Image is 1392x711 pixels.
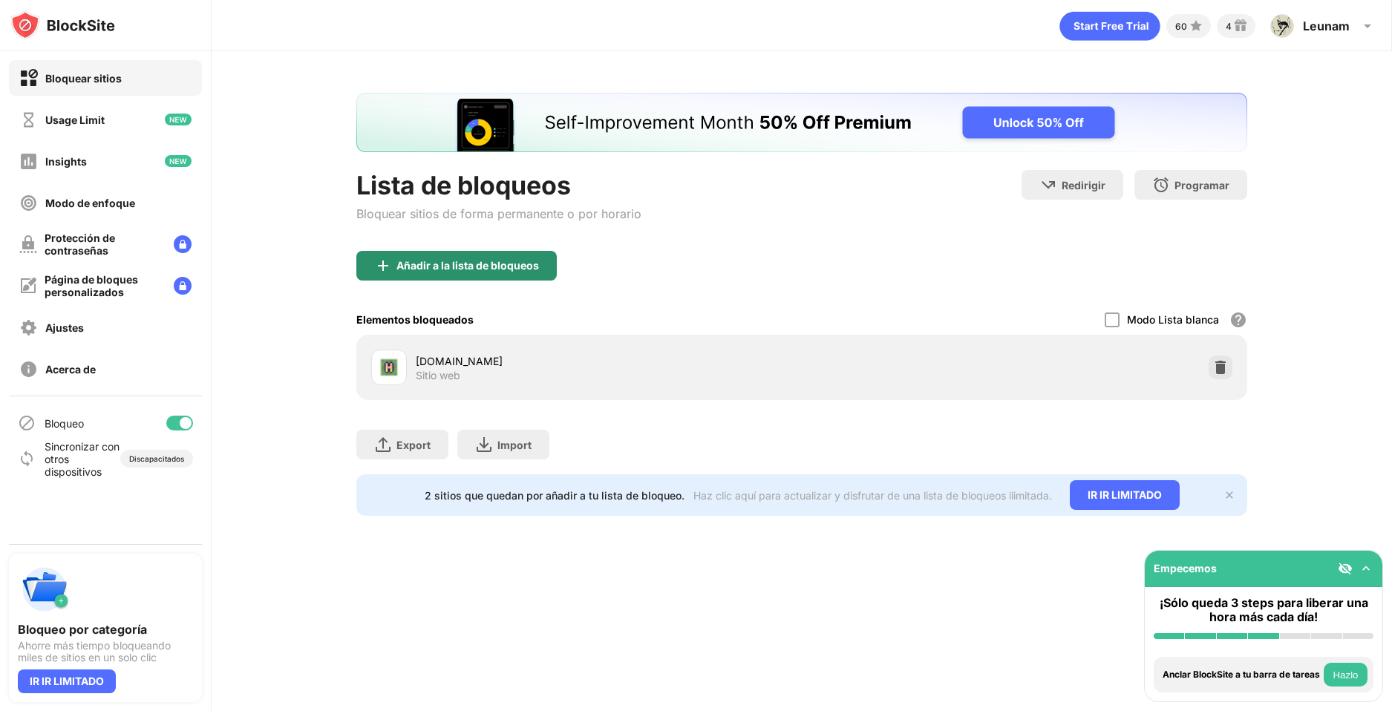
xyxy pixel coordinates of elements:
[380,358,398,376] img: favicons
[18,563,71,616] img: push-categories.svg
[129,454,184,463] div: Discapacitados
[18,450,36,468] img: sync-icon.svg
[1175,21,1187,32] div: 60
[396,439,431,451] div: Export
[1324,663,1368,687] button: Hazlo
[174,277,192,295] img: lock-menu.svg
[1232,17,1249,35] img: reward-small.svg
[45,114,105,126] div: Usage Limit
[19,360,38,379] img: about-off.svg
[497,439,532,451] div: Import
[1338,561,1353,576] img: eye-not-visible.svg
[416,369,460,382] div: Sitio web
[19,235,37,253] img: password-protection-off.svg
[693,489,1052,502] div: Haz clic aquí para actualizar y disfrutar de una lista de bloqueos ilimitada.
[416,353,802,369] div: [DOMAIN_NAME]
[174,235,192,253] img: lock-menu.svg
[19,318,38,337] img: settings-off.svg
[1270,14,1294,38] img: ACg8ocLOGl88CbJC24qXXAF2RZIYm1fYk6OmLuHTXO8xNVitJNNU_w=s96-c
[1070,480,1180,510] div: IR IR LIMITADO
[18,414,36,432] img: blocking-icon.svg
[1059,11,1160,41] div: animation
[1223,489,1235,501] img: x-button.svg
[1062,179,1105,191] div: Redirigir
[1154,562,1217,574] div: Empecemos
[1154,596,1373,624] div: ¡Sólo queda 3 steps para liberar una hora más cada día!
[356,313,474,326] div: Elementos bloqueados
[165,114,192,125] img: new-icon.svg
[45,72,122,85] div: Bloquear sitios
[10,10,115,40] img: logo-blocksite.svg
[425,489,684,502] div: 2 sitios que quedan por añadir a tu lista de bloqueo.
[1359,561,1373,576] img: omni-setup-toggle.svg
[1187,17,1205,35] img: points-small.svg
[45,363,96,376] div: Acerca de
[19,69,38,88] img: block-on.svg
[19,194,38,212] img: focus-off.svg
[396,260,539,272] div: Añadir a la lista de bloqueos
[19,111,38,129] img: time-usage-off.svg
[45,155,87,168] div: Insights
[45,417,84,430] div: Bloqueo
[1163,669,1320,680] div: Anclar BlockSite a tu barra de tareas
[45,197,135,209] div: Modo de enfoque
[1174,179,1229,191] div: Programar
[356,170,641,200] div: Lista de bloqueos
[45,321,84,334] div: Ajustes
[1226,21,1232,32] div: 4
[165,155,192,167] img: new-icon.svg
[1127,313,1219,326] div: Modo Lista blanca
[1303,19,1350,33] div: Leunam
[45,273,162,298] div: Página de bloques personalizados
[45,232,162,257] div: Protección de contraseñas
[18,669,116,693] div: IR IR LIMITADO
[19,152,38,171] img: insights-off.svg
[19,277,37,295] img: customize-block-page-off.svg
[18,640,193,664] div: Ahorre más tiempo bloqueando miles de sitios en un solo clic
[356,206,641,221] div: Bloquear sitios de forma permanente o por horario
[45,440,120,478] div: Sincronizar con otros dispositivos
[356,93,1247,152] iframe: Banner
[18,622,193,637] div: Bloqueo por categoría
